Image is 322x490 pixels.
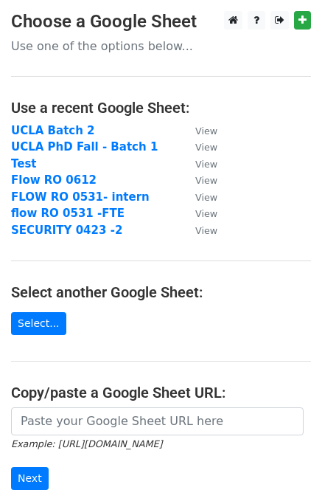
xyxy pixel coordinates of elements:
h4: Copy/paste a Google Sheet URL: [11,384,311,401]
a: SECURITY 0423 -2 [11,224,122,237]
h4: Select another Google Sheet: [11,283,311,301]
small: View [195,142,217,153]
input: Paste your Google Sheet URL here [11,407,304,435]
a: Flow RO 0612 [11,173,97,187]
a: View [181,207,217,220]
a: FLOW RO 0531- intern [11,190,150,204]
a: UCLA Batch 2 [11,124,95,137]
a: Select... [11,312,66,335]
p: Use one of the options below... [11,38,311,54]
a: View [181,140,217,153]
a: UCLA PhD Fall - Batch 1 [11,140,158,153]
small: View [195,125,217,137]
a: View [181,173,217,187]
small: View [195,225,217,236]
h3: Choose a Google Sheet [11,11,311,32]
a: Test [11,157,37,170]
a: flow RO 0531 -FTE [11,207,125,220]
small: View [195,159,217,170]
a: View [181,157,217,170]
h4: Use a recent Google Sheet: [11,99,311,117]
a: View [181,190,217,204]
a: View [181,124,217,137]
input: Next [11,467,49,490]
small: View [195,192,217,203]
small: View [195,208,217,219]
small: View [195,175,217,186]
small: Example: [URL][DOMAIN_NAME] [11,438,162,449]
a: View [181,224,217,237]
